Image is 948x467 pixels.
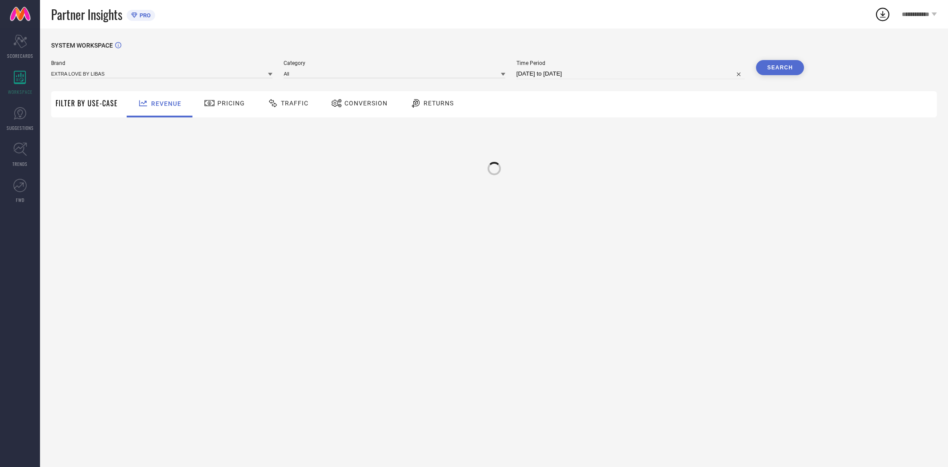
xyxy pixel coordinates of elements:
[56,98,118,109] span: Filter By Use-Case
[875,6,891,22] div: Open download list
[516,60,745,66] span: Time Period
[756,60,804,75] button: Search
[217,100,245,107] span: Pricing
[16,197,24,203] span: FWD
[137,12,151,19] span: PRO
[51,60,272,66] span: Brand
[516,68,745,79] input: Select time period
[7,125,34,131] span: SUGGESTIONS
[51,5,122,24] span: Partner Insights
[12,161,28,167] span: TRENDS
[151,100,181,107] span: Revenue
[51,42,113,49] span: SYSTEM WORKSPACE
[344,100,388,107] span: Conversion
[7,52,33,59] span: SCORECARDS
[284,60,505,66] span: Category
[8,89,32,95] span: WORKSPACE
[281,100,308,107] span: Traffic
[424,100,454,107] span: Returns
